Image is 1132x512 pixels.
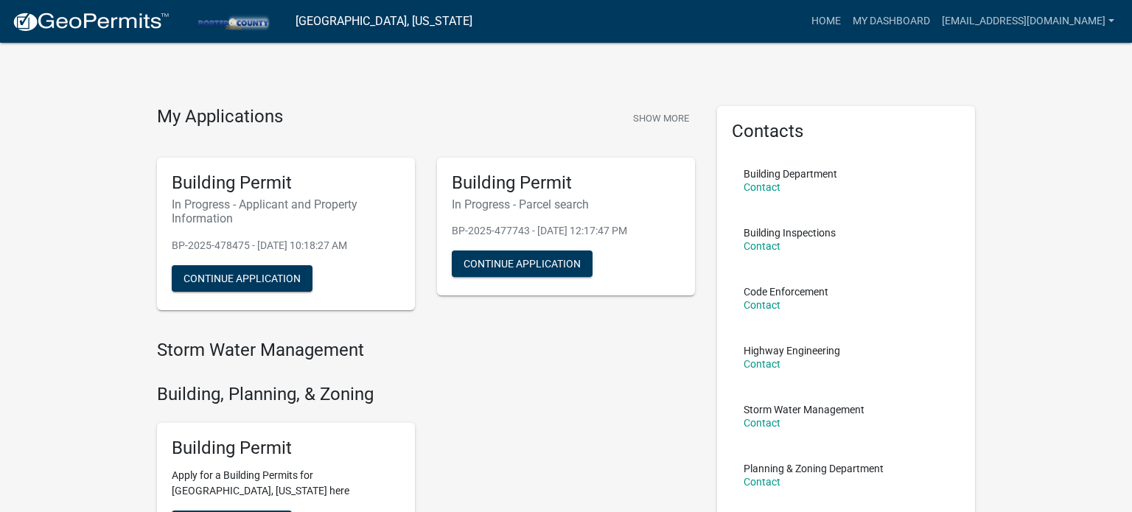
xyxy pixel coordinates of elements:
[744,476,780,488] a: Contact
[627,106,695,130] button: Show More
[806,7,847,35] a: Home
[172,468,400,499] p: Apply for a Building Permits for [GEOGRAPHIC_DATA], [US_STATE] here
[181,11,284,31] img: Porter County, Indiana
[172,197,400,225] h6: In Progress - Applicant and Property Information
[744,169,837,179] p: Building Department
[744,299,780,311] a: Contact
[744,287,828,297] p: Code Enforcement
[744,404,864,415] p: Storm Water Management
[744,181,780,193] a: Contact
[296,9,472,34] a: [GEOGRAPHIC_DATA], [US_STATE]
[744,346,840,356] p: Highway Engineering
[847,7,936,35] a: My Dashboard
[157,340,695,361] h4: Storm Water Management
[172,238,400,253] p: BP-2025-478475 - [DATE] 10:18:27 AM
[172,172,400,194] h5: Building Permit
[157,384,695,405] h4: Building, Planning, & Zoning
[744,358,780,370] a: Contact
[452,223,680,239] p: BP-2025-477743 - [DATE] 12:17:47 PM
[452,197,680,211] h6: In Progress - Parcel search
[452,172,680,194] h5: Building Permit
[936,7,1120,35] a: [EMAIL_ADDRESS][DOMAIN_NAME]
[172,438,400,459] h5: Building Permit
[157,106,283,128] h4: My Applications
[744,240,780,252] a: Contact
[172,265,312,292] button: Continue Application
[452,250,593,277] button: Continue Application
[744,417,780,429] a: Contact
[744,228,836,238] p: Building Inspections
[744,463,884,474] p: Planning & Zoning Department
[732,121,960,142] h5: Contacts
